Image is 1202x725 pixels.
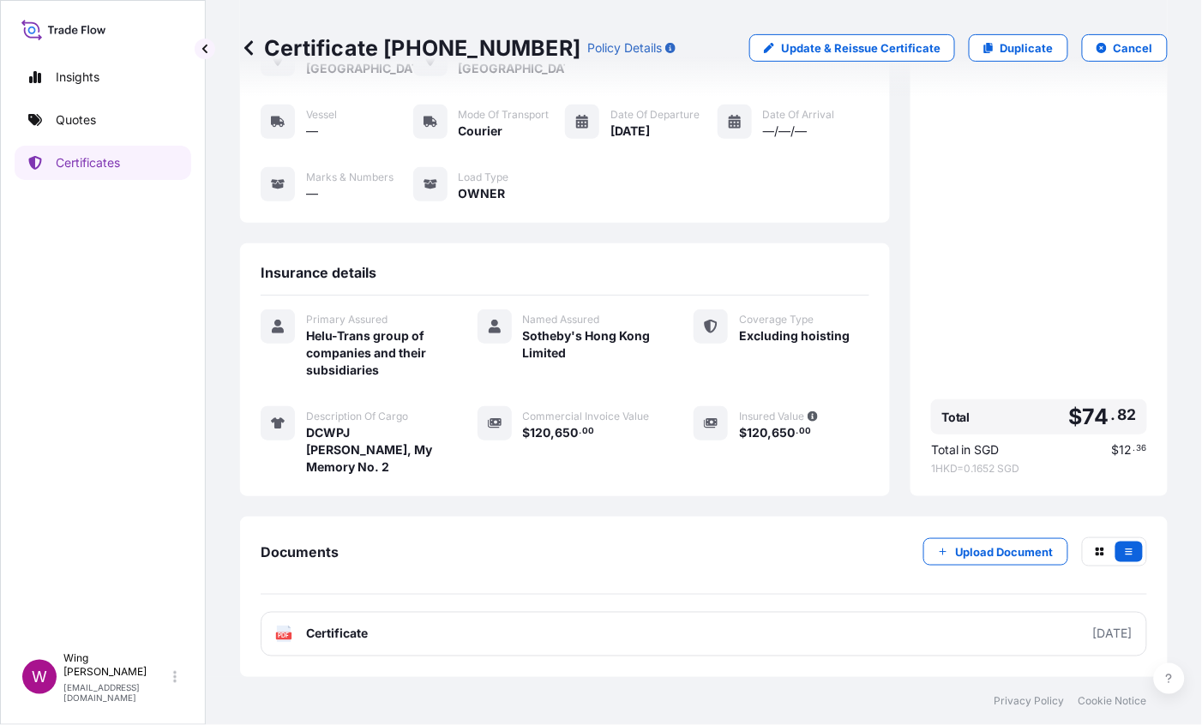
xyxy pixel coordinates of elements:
text: PDF [279,633,290,639]
a: Certificates [15,146,191,180]
span: $ [1068,406,1082,428]
a: Privacy Policy [995,694,1065,708]
span: DCWPJ [PERSON_NAME], My Memory No. 2 [306,424,436,476]
a: Insights [15,60,191,94]
span: Vessel [306,108,337,122]
p: Wing [PERSON_NAME] [63,651,170,679]
span: Total in SGD [931,441,1000,458]
span: Total [941,409,971,426]
span: 120 [531,427,551,439]
span: Documents [261,543,339,560]
span: . [796,428,798,434]
span: 74 [1082,406,1109,428]
p: Upload Document [955,543,1054,560]
p: Policy Details [587,39,662,57]
span: Excluding hoisting [739,327,850,345]
a: Duplicate [969,34,1068,62]
a: Update & Reissue Certificate [749,34,955,62]
span: Load Type [459,171,509,184]
p: Quotes [56,111,96,129]
span: Named Assured [523,313,600,327]
span: OWNER [459,185,506,202]
span: Insurance details [261,264,376,281]
p: Cancel [1114,39,1153,57]
a: Cookie Notice [1079,694,1147,708]
p: [EMAIL_ADDRESS][DOMAIN_NAME] [63,682,170,703]
span: 36 [1137,446,1147,452]
button: Cancel [1082,34,1168,62]
span: 1 HKD = 0.1652 SGD [931,462,1147,476]
span: Date of Departure [610,108,700,122]
p: Update & Reissue Certificate [781,39,941,57]
span: , [767,427,772,439]
span: —/—/— [763,123,808,140]
span: Description Of Cargo [306,410,408,423]
span: 00 [799,428,811,434]
span: 00 [583,428,595,434]
span: 120 [747,427,767,439]
span: $ [523,427,531,439]
span: Courier [459,123,503,140]
p: Duplicate [1001,39,1054,57]
span: — [306,123,318,140]
span: Coverage Type [739,313,814,327]
span: 650 [556,427,579,439]
span: 82 [1118,410,1137,420]
span: Mode of Transport [459,108,550,122]
span: Marks & Numbers [306,171,394,184]
a: Quotes [15,103,191,137]
p: Certificate [PHONE_NUMBER] [240,34,580,62]
span: $ [1112,444,1120,456]
p: Insights [56,69,99,86]
span: . [1133,446,1136,452]
span: — [306,185,318,202]
span: , [551,427,556,439]
span: . [1111,410,1116,420]
span: 650 [772,427,795,439]
div: [DATE] [1093,626,1133,643]
span: Sotheby's Hong Kong Limited [523,327,653,362]
span: Certificate [306,626,368,643]
span: W [32,668,47,686]
button: Upload Document [923,538,1068,566]
span: Insured Value [739,410,804,423]
span: $ [739,427,747,439]
span: Commercial Invoice Value [523,410,650,423]
span: Helu-Trans group of companies and their subsidiaries [306,327,436,379]
span: Date of Arrival [763,108,835,122]
span: Primary Assured [306,313,388,327]
p: Certificates [56,154,120,171]
span: [DATE] [610,123,650,140]
span: 12 [1120,444,1133,456]
a: PDFCertificate[DATE] [261,612,1147,656]
span: . [580,428,582,434]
